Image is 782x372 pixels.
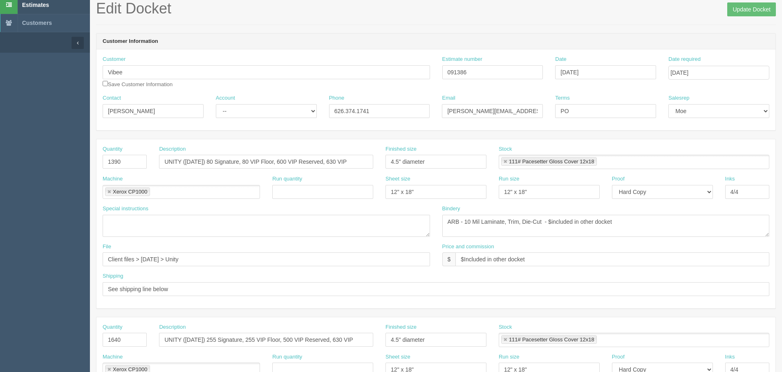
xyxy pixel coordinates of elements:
[499,323,512,331] label: Stock
[499,145,512,153] label: Stock
[103,94,121,102] label: Contact
[329,94,345,102] label: Phone
[509,337,594,342] div: 111# Pacesetter Gloss Cover 12x18
[103,243,111,251] label: File
[216,94,235,102] label: Account
[103,353,123,361] label: Machine
[727,2,776,16] input: Update Docket
[103,205,148,213] label: Special instructions
[555,94,569,102] label: Terms
[725,353,735,361] label: Inks
[385,145,417,153] label: Finished size
[272,175,302,183] label: Run quantity
[113,367,148,372] div: Xerox CP1000
[103,175,123,183] label: Machine
[442,56,482,63] label: Estimate number
[612,353,625,361] label: Proof
[385,323,417,331] label: Finished size
[442,252,456,266] div: $
[103,65,430,79] input: Enter customer name
[668,56,701,63] label: Date required
[96,33,775,50] header: Customer Information
[442,205,460,213] label: Bindery
[22,20,52,26] span: Customers
[159,323,186,331] label: Description
[22,2,49,8] span: Estimates
[612,175,625,183] label: Proof
[103,272,123,280] label: Shipping
[442,243,494,251] label: Price and commission
[103,56,430,88] div: Save Customer Information
[385,353,410,361] label: Sheet size
[442,215,770,237] textarea: ARB - 10 Mil Laminate, Trim, Die-Cut - $included in other docket
[442,94,455,102] label: Email
[499,353,520,361] label: Run size
[385,175,410,183] label: Sheet size
[103,323,122,331] label: Quantity
[509,159,594,164] div: 111# Pacesetter Gloss Cover 12x18
[272,353,302,361] label: Run quantity
[113,189,148,194] div: Xerox CP1000
[103,145,122,153] label: Quantity
[103,56,125,63] label: Customer
[725,175,735,183] label: Inks
[96,0,776,17] h1: Edit Docket
[499,175,520,183] label: Run size
[555,56,566,63] label: Date
[159,145,186,153] label: Description
[668,94,689,102] label: Salesrep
